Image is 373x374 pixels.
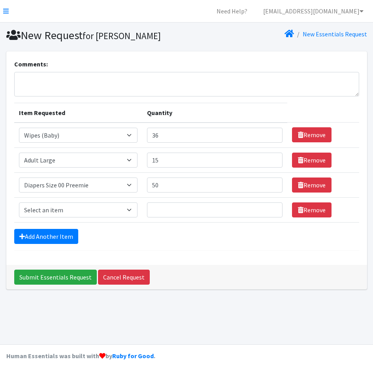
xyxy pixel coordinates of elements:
[112,352,154,360] a: Ruby for Good
[303,30,367,38] a: New Essentials Request
[98,270,150,285] a: Cancel Request
[292,153,332,168] a: Remove
[142,103,287,123] th: Quantity
[14,229,78,244] a: Add Another Item
[257,3,370,19] a: [EMAIL_ADDRESS][DOMAIN_NAME]
[6,28,184,42] h1: New Request
[210,3,254,19] a: Need Help?
[292,178,332,193] a: Remove
[14,103,143,123] th: Item Requested
[14,270,97,285] input: Submit Essentials Request
[292,202,332,217] a: Remove
[6,352,155,360] strong: Human Essentials was built with by .
[292,127,332,142] a: Remove
[83,30,161,42] small: for [PERSON_NAME]
[14,59,48,69] label: Comments:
